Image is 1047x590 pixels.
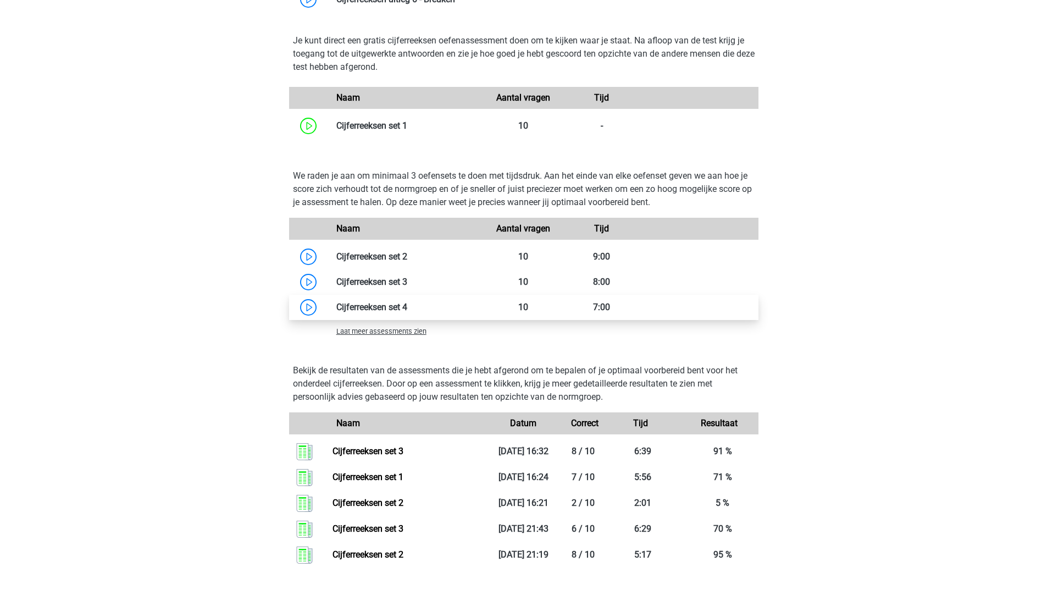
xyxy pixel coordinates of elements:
[680,417,758,430] div: Resultaat
[333,472,403,482] a: Cijferreeksen set 1
[563,91,641,104] div: Tijd
[333,549,403,560] a: Cijferreeksen set 2
[484,222,562,235] div: Aantal vragen
[328,91,485,104] div: Naam
[293,364,755,404] p: Bekijk de resultaten van de assessments die je hebt afgerond om te bepalen of je optimaal voorber...
[484,417,562,430] div: Datum
[328,119,485,133] div: Cijferreeksen set 1
[328,301,485,314] div: Cijferreeksen set 4
[293,169,755,209] p: We raden je aan om minimaal 3 oefensets te doen met tijdsdruk. Aan het einde van elke oefenset ge...
[328,275,485,289] div: Cijferreeksen set 3
[484,91,562,104] div: Aantal vragen
[328,417,485,430] div: Naam
[293,34,755,74] p: Je kunt direct een gratis cijferreeksen oefenassessment doen om te kijken waar je staat. Na afloo...
[602,417,680,430] div: Tijd
[333,498,403,508] a: Cijferreeksen set 2
[336,327,426,335] span: Laat meer assessments zien
[328,250,485,263] div: Cijferreeksen set 2
[333,446,403,456] a: Cijferreeksen set 3
[563,417,602,430] div: Correct
[333,523,403,534] a: Cijferreeksen set 3
[563,222,641,235] div: Tijd
[328,222,485,235] div: Naam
